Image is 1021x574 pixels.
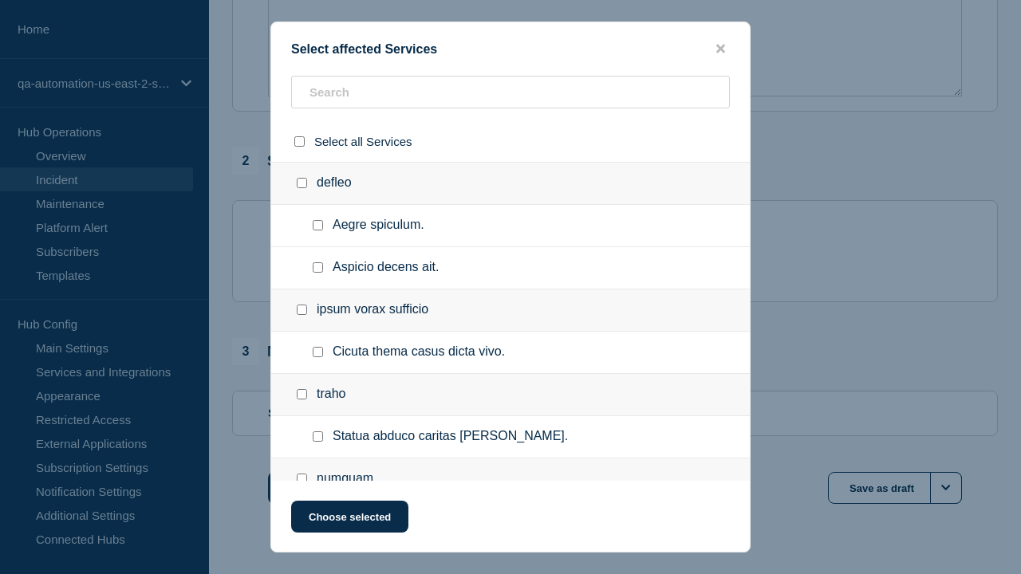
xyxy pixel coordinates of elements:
[271,162,750,205] div: defleo
[297,474,307,484] input: numquam checkbox
[313,220,323,230] input: Aegre spiculum. checkbox
[271,41,750,57] div: Select affected Services
[333,344,505,360] span: Cicuta thema casus dicta vivo.
[271,374,750,416] div: traho
[271,289,750,332] div: ipsum vorax sufficio
[712,41,730,57] button: close button
[271,458,750,501] div: numquam
[297,305,307,315] input: ipsum vorax sufficio checkbox
[313,262,323,273] input: Aspicio decens ait. checkbox
[333,429,568,445] span: Statua abduco caritas [PERSON_NAME].
[291,501,408,533] button: Choose selected
[333,260,439,276] span: Aspicio decens ait.
[297,389,307,399] input: traho checkbox
[294,136,305,147] input: select all checkbox
[291,76,730,108] input: Search
[314,135,412,148] span: Select all Services
[333,218,424,234] span: Aegre spiculum.
[313,431,323,442] input: Statua abduco caritas ea celo. checkbox
[313,347,323,357] input: Cicuta thema casus dicta vivo. checkbox
[297,178,307,188] input: defleo checkbox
